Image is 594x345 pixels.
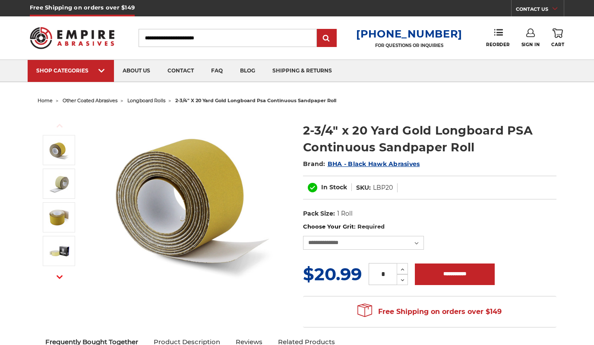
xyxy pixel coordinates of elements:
[49,268,70,286] button: Next
[48,139,70,161] img: Black Hawk 400 Grit Gold PSA Sandpaper Roll, 2 3/4" wide, for final touches on surfaces.
[48,173,70,194] img: Medium-coarse 180 Grit Gold PSA Sandpaper Roll, 2.75" x 20 yds, for versatile sanding by BHA.
[127,97,165,103] a: longboard rolls
[521,42,540,47] span: Sign In
[175,97,336,103] span: 2-3/4" x 20 yard gold longboard psa continuous sandpaper roll
[49,116,70,135] button: Previous
[516,4,564,16] a: CONTACT US
[551,42,564,47] span: Cart
[356,43,462,48] p: FOR QUESTIONS OR INQUIRIES
[486,28,510,47] a: Reorder
[486,42,510,47] span: Reorder
[303,122,556,156] h1: 2-3/4" x 20 Yard Gold Longboard PSA Continuous Sandpaper Roll
[36,67,105,74] div: SHOP CATEGORIES
[303,209,335,218] dt: Pack Size:
[318,30,335,47] input: Submit
[303,160,325,168] span: Brand:
[30,22,114,55] img: Empire Abrasives
[356,183,371,192] dt: SKU:
[48,240,70,262] img: BHA 80 Grit Gold PSA Sandpaper Roll, 2 3/4" x 20 yards, for high-performance sanding and stripping.
[321,183,347,191] span: In Stock
[48,207,70,228] img: 400 grit BHA Gold longboard PSA sandpaper roll, 2.75 inches by 20 yards, perfect for fine finishing.
[38,97,53,103] a: home
[356,28,462,40] a: [PHONE_NUMBER]
[114,60,159,82] a: about us
[63,97,117,103] a: other coated abrasives
[551,28,564,47] a: Cart
[159,60,202,82] a: contact
[303,223,556,231] label: Choose Your Grit:
[328,160,420,168] a: BHA - Black Hawk Abrasives
[202,60,231,82] a: faq
[231,60,264,82] a: blog
[303,263,362,285] span: $20.99
[357,223,385,230] small: Required
[337,209,353,218] dd: 1 Roll
[373,183,393,192] dd: LBP20
[357,303,502,320] span: Free Shipping on orders over $149
[106,113,279,285] img: Black Hawk 400 Grit Gold PSA Sandpaper Roll, 2 3/4" wide, for final touches on surfaces.
[264,60,341,82] a: shipping & returns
